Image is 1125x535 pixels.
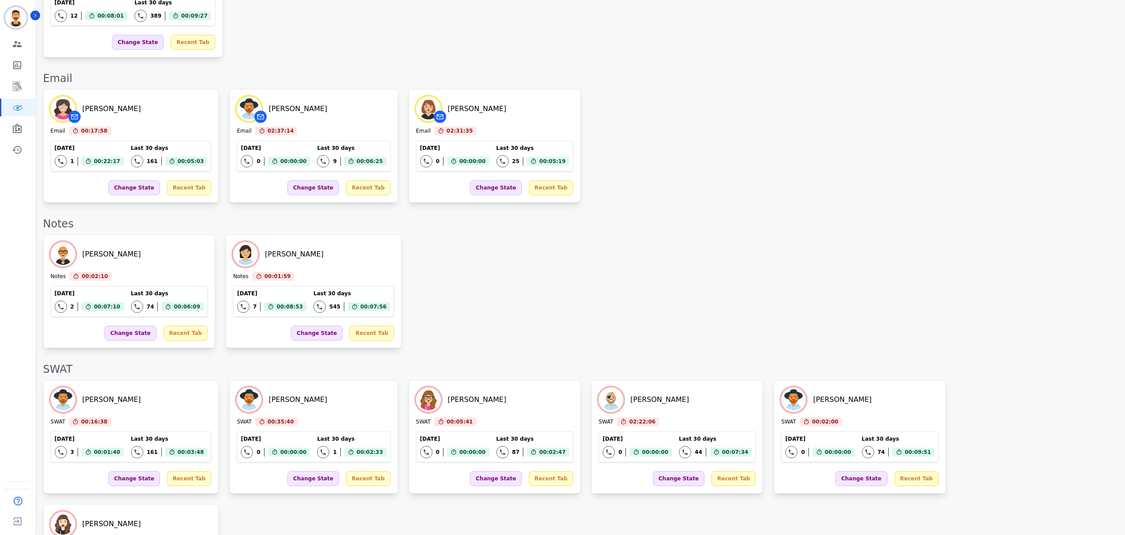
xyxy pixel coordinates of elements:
[905,448,931,457] span: 00:09:51
[82,249,141,260] div: [PERSON_NAME]
[317,145,386,152] div: Last 30 days
[813,394,872,405] div: [PERSON_NAME]
[539,157,566,166] span: 00:05:19
[237,290,306,297] div: [DATE]
[350,326,394,341] div: Recent Tab
[237,387,261,412] img: Avatar
[51,242,75,267] img: Avatar
[313,290,390,297] div: Last 30 days
[812,417,838,426] span: 00:02:00
[55,290,124,297] div: [DATE]
[167,180,211,195] div: Recent Tab
[360,302,387,311] span: 00:07:56
[835,471,887,486] div: Change State
[416,97,441,121] img: Avatar
[436,449,440,456] div: 0
[695,449,702,456] div: 44
[459,157,486,166] span: 00:00:00
[712,471,756,486] div: Recent Tab
[112,35,164,50] div: Change State
[147,158,158,165] div: 161
[629,417,656,426] span: 02:22:06
[51,127,65,135] div: Email
[253,303,257,310] div: 7
[420,435,489,442] div: [DATE]
[82,394,141,405] div: [PERSON_NAME]
[108,471,160,486] div: Change State
[599,418,613,426] div: SWAT
[781,387,806,412] img: Avatar
[97,11,124,20] span: 00:08:01
[291,326,343,341] div: Change State
[268,126,294,135] span: 02:37:14
[599,387,623,412] img: Avatar
[280,157,307,166] span: 00:00:00
[642,448,668,457] span: 00:00:00
[653,471,704,486] div: Change State
[71,303,74,310] div: 2
[333,158,336,165] div: 9
[862,435,935,442] div: Last 30 days
[679,435,752,442] div: Last 30 days
[171,35,215,50] div: Recent Tab
[43,217,1116,231] div: Notes
[416,127,431,135] div: Email
[280,448,307,457] span: 00:00:00
[51,387,75,412] img: Avatar
[43,362,1116,376] div: SWAT
[147,449,158,456] div: 161
[178,157,204,166] span: 00:05:03
[416,387,441,412] img: Avatar
[268,104,327,114] div: [PERSON_NAME]
[512,158,520,165] div: 25
[630,394,689,405] div: [PERSON_NAME]
[94,157,120,166] span: 00:22:17
[496,145,569,152] div: Last 30 days
[265,249,324,260] div: [PERSON_NAME]
[357,157,383,166] span: 00:06:25
[82,519,141,529] div: [PERSON_NAME]
[237,418,251,426] div: SWAT
[147,303,154,310] div: 74
[241,435,310,442] div: [DATE]
[5,7,26,28] img: Bordered avatar
[131,145,208,152] div: Last 30 days
[71,449,74,456] div: 3
[51,97,75,121] img: Avatar
[94,302,120,311] span: 00:07:10
[55,435,124,442] div: [DATE]
[894,471,939,486] div: Recent Tab
[618,449,622,456] div: 0
[51,273,66,281] div: Notes
[722,448,749,457] span: 00:07:34
[785,435,854,442] div: [DATE]
[416,418,431,426] div: SWAT
[167,471,211,486] div: Recent Tab
[150,12,161,19] div: 389
[436,158,440,165] div: 0
[71,158,74,165] div: 1
[459,448,486,457] span: 00:00:00
[71,12,78,19] div: 12
[82,104,141,114] div: [PERSON_NAME]
[264,272,291,281] span: 00:01:59
[470,471,522,486] div: Change State
[81,417,108,426] span: 00:16:38
[233,273,249,281] div: Notes
[233,242,258,267] img: Avatar
[357,448,383,457] span: 00:02:33
[878,449,885,456] div: 74
[237,97,261,121] img: Avatar
[81,126,108,135] span: 00:17:58
[447,417,473,426] span: 00:05:41
[82,272,108,281] span: 00:02:10
[603,435,672,442] div: [DATE]
[529,180,573,195] div: Recent Tab
[781,418,796,426] div: SWAT
[237,127,251,135] div: Email
[287,471,339,486] div: Change State
[174,302,200,311] span: 00:06:09
[448,104,507,114] div: [PERSON_NAME]
[329,303,340,310] div: 545
[131,435,208,442] div: Last 30 days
